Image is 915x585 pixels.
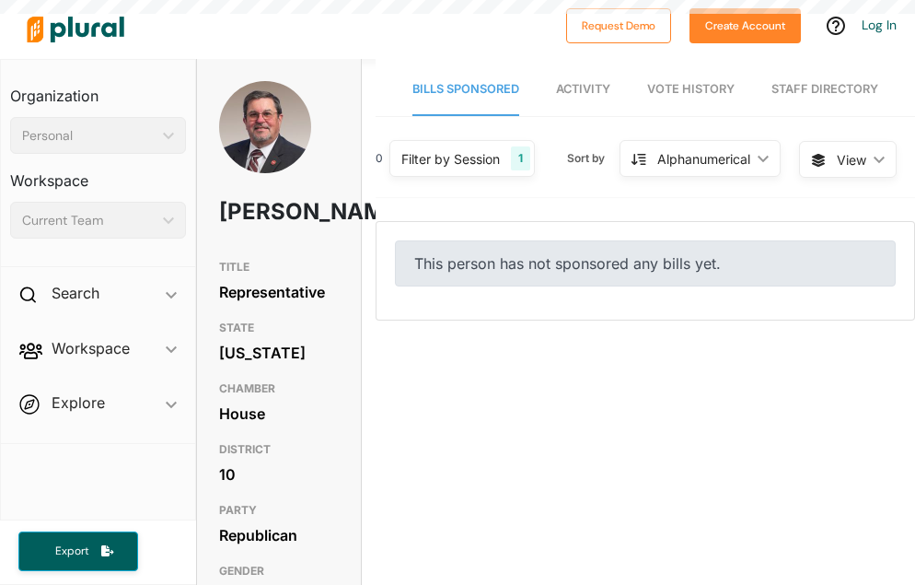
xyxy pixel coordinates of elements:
span: Sort by [567,150,620,167]
h3: GENDER [219,560,339,582]
div: This person has not sponsored any bills yet. [395,240,896,287]
a: Activity [556,64,610,116]
h3: STATE [219,317,339,339]
a: Request Demo [566,15,671,34]
h3: TITLE [219,256,339,278]
a: Bills Sponsored [412,64,519,116]
div: 1 [511,146,530,170]
h2: Search [52,283,99,303]
div: Current Team [22,211,156,230]
span: Vote History [647,82,735,96]
h3: Organization [10,69,186,110]
h3: DISTRICT [219,439,339,461]
h3: PARTY [219,499,339,521]
a: Staff Directory [771,64,878,116]
div: Alphanumerical [657,149,750,169]
div: Republican [219,521,339,549]
div: House [219,400,339,427]
span: Bills Sponsored [412,82,519,96]
span: Activity [556,82,610,96]
div: 10 [219,461,339,488]
h3: CHAMBER [219,378,339,400]
img: Headshot of Rick Eldridge [219,81,311,173]
button: Export [18,532,138,571]
span: Export [42,544,101,559]
a: Vote History [647,64,735,116]
a: Create Account [689,15,801,34]
button: Create Account [689,8,801,43]
div: [US_STATE] [219,339,339,367]
div: Representative [219,278,339,306]
span: View [837,150,866,170]
button: Request Demo [566,8,671,43]
div: 0 [376,150,383,167]
h1: [PERSON_NAME] [219,184,291,240]
h3: Workspace [10,154,186,194]
div: Filter by Session [401,149,500,169]
div: Personal [22,126,156,146]
a: Log In [862,17,897,33]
